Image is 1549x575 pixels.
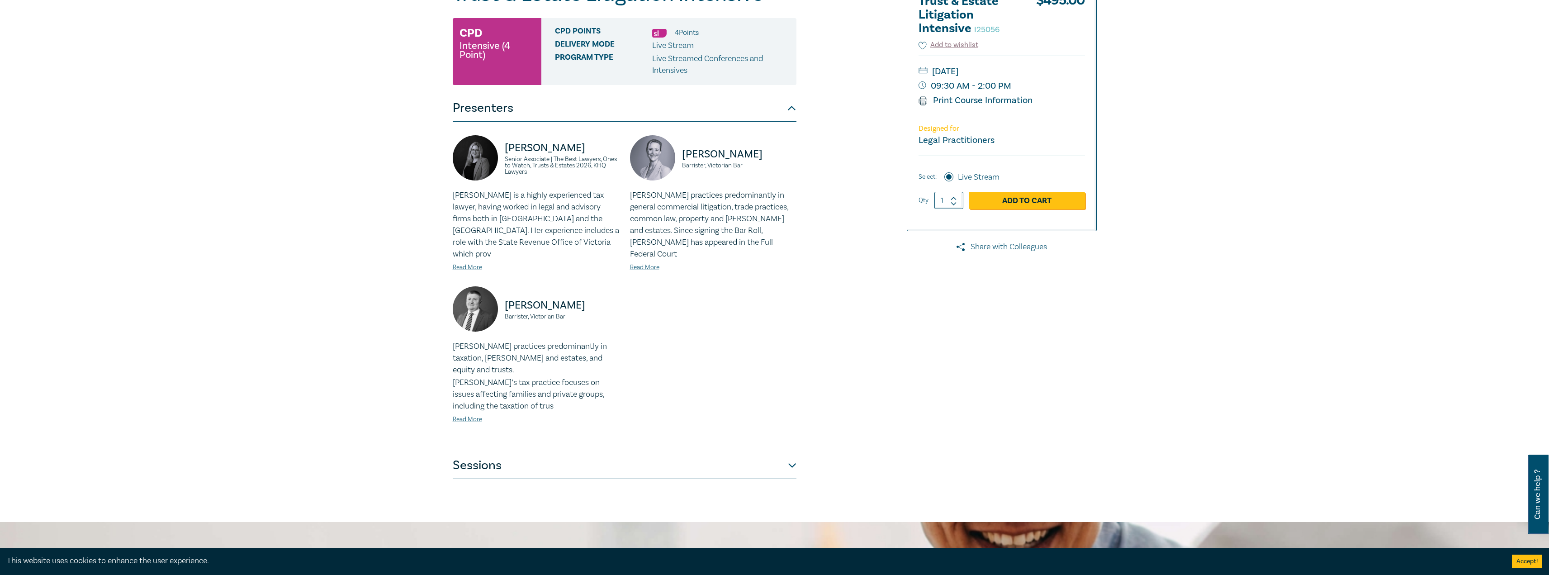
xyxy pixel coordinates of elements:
a: Read More [453,415,482,423]
span: Select: [919,172,937,182]
img: Substantive Law [652,29,667,38]
button: Accept cookies [1512,555,1542,568]
p: [PERSON_NAME] [505,298,619,313]
p: Designed for [919,124,1085,133]
small: Barrister, Victorian Bar [505,314,619,320]
p: [PERSON_NAME]’s tax practice focuses on issues affecting families and private groups, including t... [453,377,619,412]
div: This website uses cookies to enhance the user experience. [7,555,1498,567]
button: Presenters [453,95,796,122]
small: Intensive (4 Point) [459,41,535,59]
a: Read More [630,263,659,271]
small: Barrister, Victorian Bar [682,162,796,169]
a: Add to Cart [969,192,1085,209]
span: CPD Points [555,27,652,38]
label: Live Stream [958,171,1000,183]
small: I25056 [974,24,1000,35]
span: Program type [555,53,652,76]
span: Delivery Mode [555,40,652,52]
p: [PERSON_NAME] practices predominantly in general commercial litigation, trade practices, common l... [630,190,796,260]
button: Add to wishlist [919,40,979,50]
small: [DATE] [919,64,1085,79]
img: https://s3.ap-southeast-2.amazonaws.com/leo-cussen-store-production-content/Contacts/Tamara%20Qui... [630,135,675,181]
img: https://s3.ap-southeast-2.amazonaws.com/leo-cussen-store-production-content/Contacts/Laura%20Huss... [453,135,498,181]
small: Senior Associate | The Best Lawyers, Ones to Watch, Trusts & Estates 2026, KHQ Lawyers [505,156,619,175]
h3: CPD [459,25,482,41]
button: Sessions [453,452,796,479]
p: [PERSON_NAME] is a highly experienced tax lawyer, having worked in legal and advisory firms both ... [453,190,619,260]
small: Legal Practitioners [919,134,995,146]
p: [PERSON_NAME] practices predominantly in taxation, [PERSON_NAME] and estates, and equity and trusts. [453,341,619,376]
p: [PERSON_NAME] [682,147,796,162]
img: https://s3.ap-southeast-2.amazonaws.com/leo-cussen-store-production-content/Contacts/Adam%20Craig... [453,286,498,332]
a: Share with Colleagues [907,241,1097,253]
a: Print Course Information [919,95,1033,106]
input: 1 [934,192,963,209]
span: Can we help ? [1533,460,1542,529]
small: 09:30 AM - 2:00 PM [919,79,1085,93]
span: Live Stream [652,40,694,51]
li: 4 Point s [675,27,699,38]
a: Read More [453,263,482,271]
p: [PERSON_NAME] [505,141,619,155]
label: Qty [919,195,928,205]
p: Live Streamed Conferences and Intensives [652,53,790,76]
